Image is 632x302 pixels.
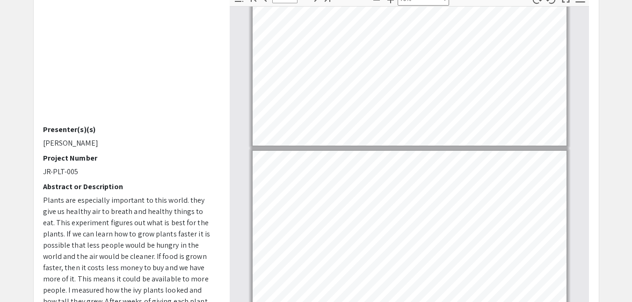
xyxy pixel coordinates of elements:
iframe: Chat [7,260,40,295]
h2: Presenter(s)(s) [43,125,216,134]
h2: Abstract or Description [43,182,216,191]
h2: Project Number [43,154,216,162]
p: JR-PLT-005 [43,166,216,177]
p: [PERSON_NAME] [43,138,216,149]
iframe: A_Pellet_What_liquid_Grows_Plant [43,4,216,125]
